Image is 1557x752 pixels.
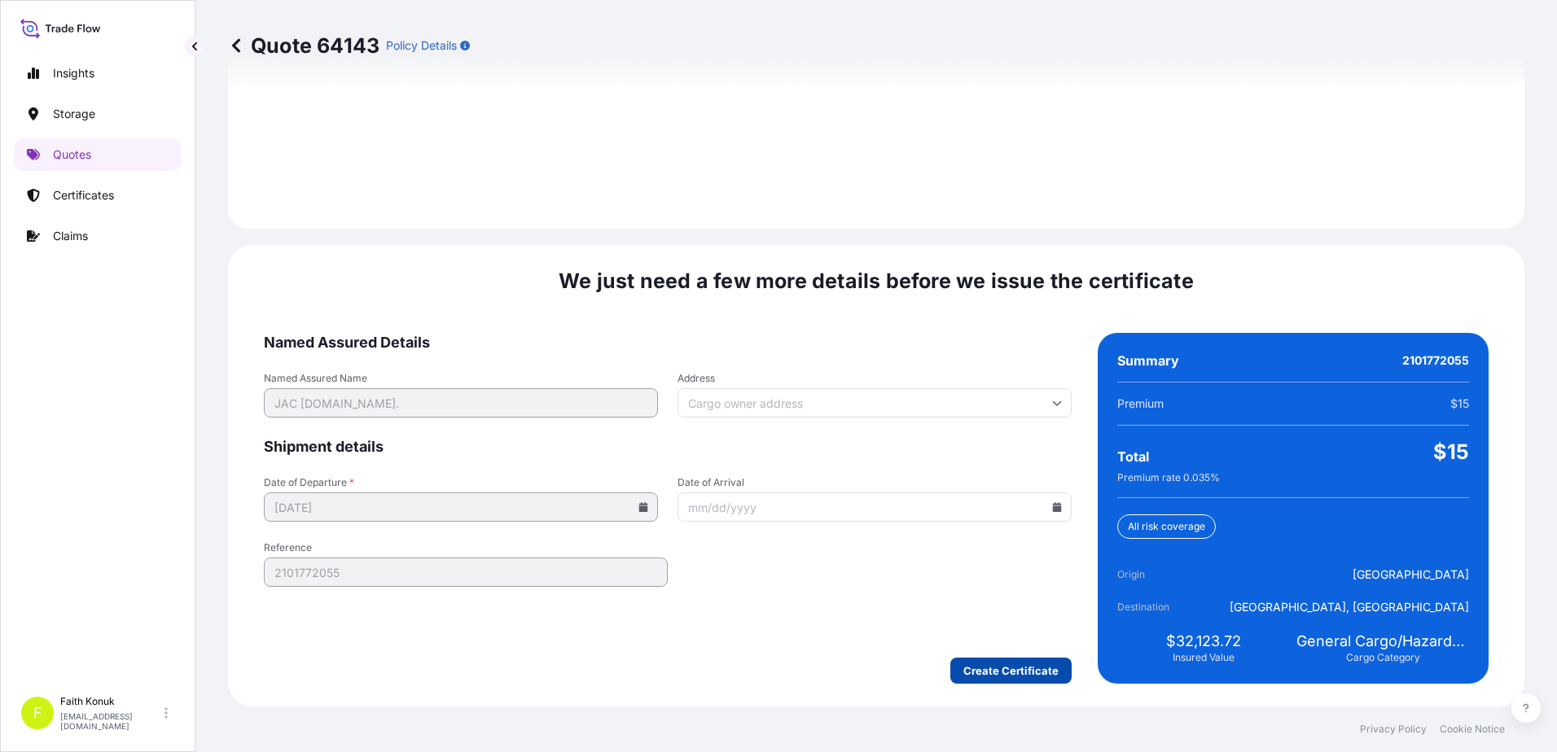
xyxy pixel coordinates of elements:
[53,106,95,122] p: Storage
[678,492,1072,522] input: mm/dd/yyyy
[14,220,182,252] a: Claims
[1230,599,1469,615] span: [GEOGRAPHIC_DATA], [GEOGRAPHIC_DATA]
[53,187,114,203] p: Certificates
[1450,396,1469,412] span: $15
[1117,514,1216,539] div: All risk coverage
[1402,352,1469,369] span: 2101772055
[386,37,457,54] p: Policy Details
[963,662,1059,679] p: Create Certificate
[14,138,182,171] a: Quotes
[950,658,1072,684] button: Create Certificate
[678,372,1072,385] span: Address
[53,65,94,81] p: Insights
[1117,566,1208,583] span: Origin
[1433,439,1469,465] span: $15
[14,98,182,130] a: Storage
[53,146,91,163] p: Quotes
[1117,599,1208,615] span: Destination
[1117,471,1220,484] span: Premium rate 0.035 %
[1440,723,1505,736] a: Cookie Notice
[53,228,88,244] p: Claims
[678,476,1072,489] span: Date of Arrival
[264,372,658,385] span: Named Assured Name
[60,711,161,731] p: [EMAIL_ADDRESS][DOMAIN_NAME]
[264,541,668,554] span: Reference
[264,492,658,522] input: mm/dd/yyyy
[1117,396,1164,412] span: Premium
[33,705,42,721] span: F
[14,57,182,90] a: Insights
[264,333,1072,352] span: Named Assured Details
[1296,632,1469,651] span: General Cargo/Hazardous Material
[1173,651,1235,664] span: Insured Value
[264,437,1072,457] span: Shipment details
[1360,723,1427,736] a: Privacy Policy
[264,557,668,587] input: Your internal reference
[60,695,161,708] p: Faith Konuk
[1353,566,1469,583] span: [GEOGRAPHIC_DATA]
[559,268,1194,294] span: We just need a few more details before we issue the certificate
[1117,352,1179,369] span: Summary
[1117,448,1149,465] span: Total
[228,33,379,59] p: Quote 64143
[678,388,1072,418] input: Cargo owner address
[14,179,182,212] a: Certificates
[264,476,658,489] span: Date of Departure
[1346,651,1420,664] span: Cargo Category
[1166,632,1241,651] span: $32,123.72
